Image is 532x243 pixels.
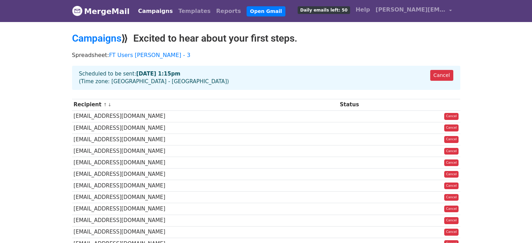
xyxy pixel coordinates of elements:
[72,215,338,226] td: [EMAIL_ADDRESS][DOMAIN_NAME]
[72,180,338,192] td: [EMAIL_ADDRESS][DOMAIN_NAME]
[72,33,121,44] a: Campaigns
[72,145,338,157] td: [EMAIL_ADDRESS][DOMAIN_NAME]
[136,71,180,77] strong: [DATE] 1:15pm
[109,52,191,58] a: FT Users [PERSON_NAME] - 3
[444,148,459,155] a: Cancel
[444,171,459,178] a: Cancel
[72,157,338,169] td: [EMAIL_ADDRESS][DOMAIN_NAME]
[72,4,130,19] a: MergeMail
[72,226,338,238] td: [EMAIL_ADDRESS][DOMAIN_NAME]
[444,113,459,120] a: Cancel
[72,66,460,90] div: Scheduled to be sent: (Time zone: [GEOGRAPHIC_DATA] - [GEOGRAPHIC_DATA])
[72,203,338,215] td: [EMAIL_ADDRESS][DOMAIN_NAME]
[72,192,338,203] td: [EMAIL_ADDRESS][DOMAIN_NAME]
[376,6,446,14] span: [PERSON_NAME][EMAIL_ADDRESS]
[72,134,338,145] td: [EMAIL_ADDRESS][DOMAIN_NAME]
[444,159,459,166] a: Cancel
[72,99,338,110] th: Recipient
[444,136,459,143] a: Cancel
[373,3,455,19] a: [PERSON_NAME][EMAIL_ADDRESS]
[72,122,338,134] td: [EMAIL_ADDRESS][DOMAIN_NAME]
[444,229,459,236] a: Cancel
[430,70,453,81] a: Cancel
[247,6,285,16] a: Open Gmail
[72,6,83,16] img: MergeMail logo
[213,4,244,18] a: Reports
[298,6,350,14] span: Daily emails left: 50
[353,3,373,17] a: Help
[444,217,459,224] a: Cancel
[444,194,459,201] a: Cancel
[72,33,460,44] h2: ⟫ Excited to hear about your first steps.
[338,99,402,110] th: Status
[444,124,459,131] a: Cancel
[72,110,338,122] td: [EMAIL_ADDRESS][DOMAIN_NAME]
[108,102,112,107] a: ↓
[295,3,353,17] a: Daily emails left: 50
[135,4,176,18] a: Campaigns
[72,169,338,180] td: [EMAIL_ADDRESS][DOMAIN_NAME]
[103,102,107,107] a: ↑
[444,183,459,190] a: Cancel
[444,206,459,213] a: Cancel
[72,51,460,59] p: Spreadsheet:
[176,4,213,18] a: Templates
